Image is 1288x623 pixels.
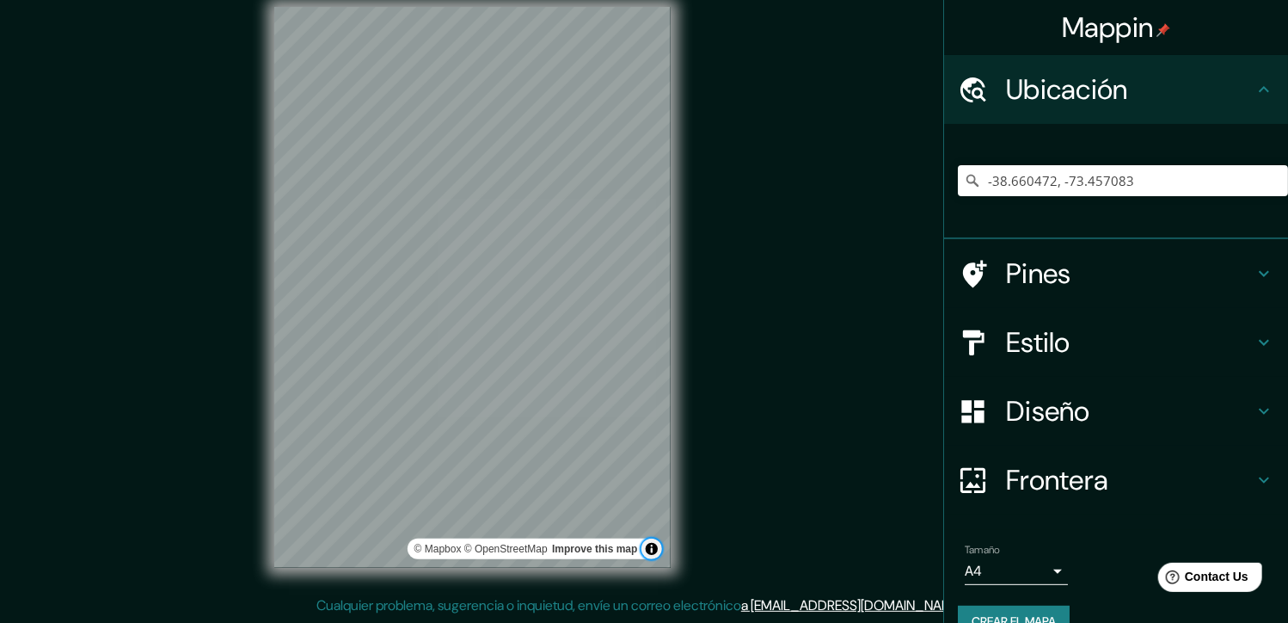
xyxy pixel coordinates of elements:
a: OpenStreetMap [464,543,548,555]
h4: Estilo [1006,325,1254,360]
div: Pines [944,239,1288,308]
div: Diseño [944,377,1288,446]
iframe: Help widget launcher [1135,556,1269,604]
a: Map feedback [552,543,637,555]
h4: Pines [1006,256,1254,291]
div: Frontera [944,446,1288,515]
font: Mappin [1062,9,1154,46]
h4: Diseño [1006,394,1254,429]
p: Cualquier problema, sugerencia o inquietud, envíe un correo electrónico . [316,595,966,616]
a: a [EMAIL_ADDRESS][DOMAIN_NAME] [741,596,963,614]
button: Alternar atribución [641,539,662,559]
div: A4 [965,558,1068,585]
img: pin-icon.png [1156,23,1170,37]
a: Mapbox [414,543,462,555]
h4: Frontera [1006,463,1254,497]
div: Ubicación [944,55,1288,124]
input: Elige tu ciudad o área [958,165,1288,196]
h4: Ubicación [1006,72,1254,107]
div: Estilo [944,308,1288,377]
canvas: Mapa [274,7,671,568]
label: Tamaño [965,543,1000,558]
